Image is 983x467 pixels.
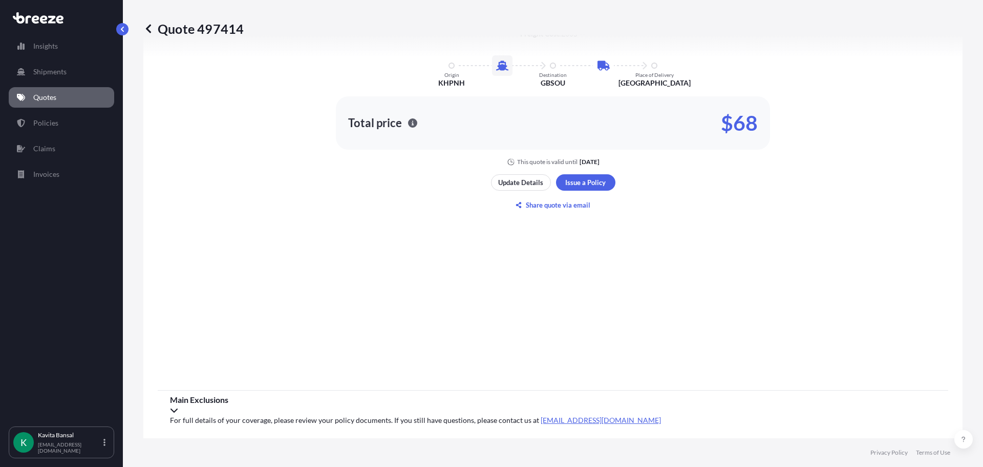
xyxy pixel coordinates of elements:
p: Total price [348,118,402,128]
p: Update Details [498,177,543,188]
p: This quote is valid until [517,158,578,166]
p: Invoices [33,169,59,179]
a: Privacy Policy [870,449,908,457]
span: For full details of your coverage, please review your policy documents. If you still have questio... [170,415,936,425]
p: Shipments [33,67,67,77]
p: Kavita Bansal [38,431,101,439]
p: Quotes [33,92,56,103]
button: Share quote via email [491,197,615,213]
a: Invoices [9,164,114,185]
p: Policies [33,118,58,128]
p: Place of Delivery [635,72,674,78]
p: Quote 497414 [143,21,244,37]
p: $68 [721,115,758,131]
a: Shipments [9,62,114,82]
a: Terms of Use [916,449,950,457]
p: Destination [539,72,567,78]
p: [DATE] [580,158,600,166]
button: Issue a Policy [556,174,615,191]
p: Share quote via email [526,200,590,210]
p: GBSOU [541,78,565,88]
button: Update Details [491,174,551,191]
a: Quotes [9,87,114,108]
a: Claims [9,138,114,159]
a: Policies [9,113,114,133]
p: KHPNH [438,78,465,88]
p: Claims [33,144,55,154]
span: Main Exclusions [170,395,936,405]
p: Origin [444,72,459,78]
div: Main Exclusions [170,395,936,415]
span: K [20,437,27,448]
a: Insights [9,36,114,56]
a: [EMAIL_ADDRESS][DOMAIN_NAME] [541,416,661,424]
p: [GEOGRAPHIC_DATA] [618,78,691,88]
p: Issue a Policy [565,177,606,188]
p: [EMAIL_ADDRESS][DOMAIN_NAME] [38,441,101,454]
p: Insights [33,41,58,51]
